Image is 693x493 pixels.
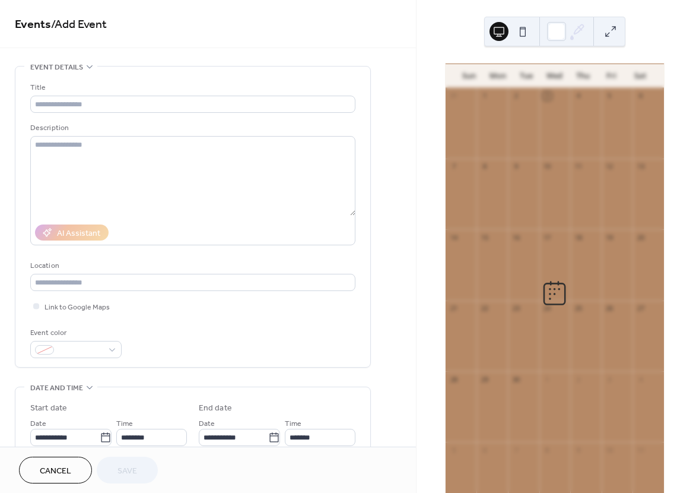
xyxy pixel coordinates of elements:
span: Date and time [30,382,83,394]
div: 15 [480,233,489,242]
div: 22 [480,304,489,313]
div: 7 [449,162,458,171]
div: 8 [480,162,489,171]
span: Event details [30,61,83,74]
div: 10 [605,445,614,454]
div: End date [199,402,232,415]
button: Cancel [19,457,92,483]
div: 4 [636,375,645,384]
span: Time [116,418,133,430]
div: 14 [449,233,458,242]
div: 5 [449,445,458,454]
div: 2 [511,91,520,100]
div: Sun [455,64,484,88]
div: Start date [30,402,67,415]
div: Sat [626,64,654,88]
span: / Add Event [51,13,107,36]
div: 23 [511,304,520,313]
span: Time [285,418,301,430]
div: 18 [574,233,583,242]
div: 3 [605,375,614,384]
div: 26 [605,304,614,313]
div: 13 [636,162,645,171]
div: Description [30,122,353,134]
span: Link to Google Maps [44,301,110,314]
div: Event color [30,327,119,339]
div: 7 [511,445,520,454]
div: 28 [449,375,458,384]
div: Thu [569,64,597,88]
span: Date [199,418,215,430]
div: 31 [449,91,458,100]
div: 25 [574,304,583,313]
div: 20 [636,233,645,242]
div: 16 [511,233,520,242]
div: 24 [543,304,552,313]
div: 11 [636,445,645,454]
div: 1 [480,91,489,100]
div: 17 [543,233,552,242]
div: 30 [511,375,520,384]
div: 6 [480,445,489,454]
div: 1 [543,375,552,384]
div: 27 [636,304,645,313]
div: Fri [597,64,626,88]
div: 10 [543,162,552,171]
div: 19 [605,233,614,242]
div: Location [30,260,353,272]
div: 4 [574,91,583,100]
div: 21 [449,304,458,313]
div: 9 [574,445,583,454]
div: 6 [636,91,645,100]
div: 5 [605,91,614,100]
div: 8 [543,445,552,454]
a: Events [15,13,51,36]
div: 9 [511,162,520,171]
div: Wed [541,64,569,88]
div: Tue [512,64,541,88]
div: Title [30,81,353,94]
div: 29 [480,375,489,384]
span: Cancel [40,465,71,478]
div: 3 [543,91,552,100]
span: Date [30,418,46,430]
div: Mon [484,64,512,88]
div: 12 [605,162,614,171]
div: 11 [574,162,583,171]
div: 2 [574,375,583,384]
